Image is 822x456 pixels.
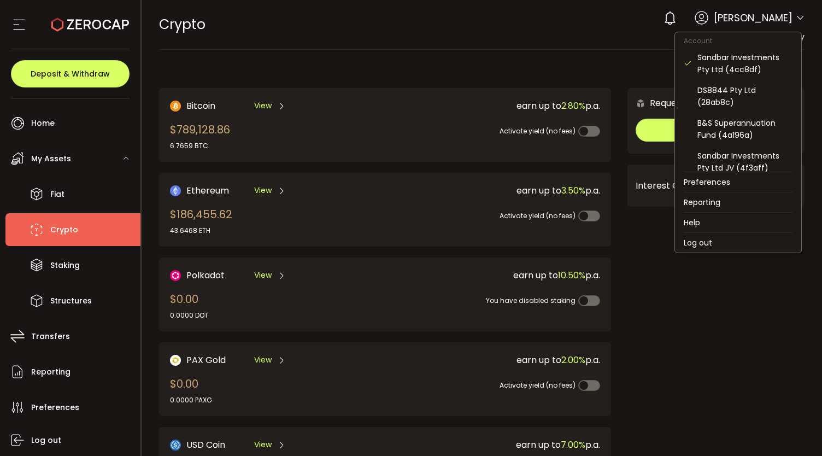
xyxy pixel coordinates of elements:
span: Crypto [159,15,205,34]
li: Log out [675,233,801,253]
span: Activate yield (no fees) [500,126,576,136]
div: earn up to p.a. [385,353,600,367]
div: Sandbar Investments Pty Ltd JV (4f3aff) [697,150,792,174]
img: Bitcoin [170,101,181,112]
iframe: Chat Widget [767,404,822,456]
li: Reporting [675,192,801,212]
span: Bitcoin [186,99,215,113]
span: Activate yield (no fees) [500,381,576,390]
span: Polkadot [186,268,225,282]
span: 10.50% [558,269,585,282]
span: 7.00% [561,439,585,451]
div: $0.00 [170,376,212,405]
li: Preferences [675,172,801,192]
span: Activate yield (no fees) [500,211,576,220]
span: View [254,100,272,112]
div: earn up to p.a. [385,268,600,282]
div: Request an OTC Trade [627,96,747,110]
img: DOT [170,270,181,281]
button: Trade OTC [636,119,796,142]
img: 6nGpN7MZ9FLuBP83NiajKbTRY4UzlzQtBKtCrLLspmCkSvCZHBKvY3NxgQaT5JnOQREvtQ257bXeeSTueZfAPizblJ+Fe8JwA... [636,98,645,108]
span: View [254,354,272,366]
span: 3.50% [561,184,585,197]
span: Transfers [31,329,70,344]
div: B&S Superannuation Fund (4a196a) [697,117,792,141]
span: [PERSON_NAME] [714,10,792,25]
div: 6.7659 BTC [170,141,230,151]
span: Structures [50,293,92,309]
span: Ethereum [186,184,229,197]
span: My Assets [31,151,71,167]
span: Account [675,36,721,45]
span: View [254,270,272,281]
div: $789,128.86 [170,121,230,151]
div: $0.00 [170,291,208,320]
div: Sandbar Investments Pty Ltd (4cc8df) [697,51,792,75]
div: 0.0000 DOT [170,311,208,320]
div: Interest Calculator [636,173,796,199]
span: The Sandbar Trust Only [703,31,805,43]
span: 2.00% [561,354,585,366]
div: earn up to p.a. [385,438,600,452]
span: 2.80% [561,100,585,112]
div: 0.0000 PAXG [170,395,212,405]
span: Reporting [31,364,71,380]
span: Fiat [50,186,64,202]
div: earn up to p.a. [385,184,600,197]
div: $186,455.62 [170,206,232,236]
img: PAX Gold [170,355,181,366]
img: Ethereum [170,185,181,196]
li: Help [675,213,801,232]
span: Log out [31,432,61,448]
span: View [254,439,272,451]
span: Staking [50,258,80,273]
span: Home [31,115,55,131]
span: Crypto [50,222,78,238]
div: DS8844 Pty Ltd (28ab8c) [697,84,792,108]
div: 43.6468 ETH [170,226,232,236]
span: View [254,185,272,196]
div: earn up to p.a. [385,99,600,113]
img: USD Coin [170,440,181,451]
span: You have disabled staking [486,296,576,305]
span: Preferences [31,400,79,416]
span: USD Coin [186,438,225,452]
span: PAX Gold [186,353,226,367]
span: Deposit & Withdraw [31,70,110,78]
button: Deposit & Withdraw [11,60,130,87]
